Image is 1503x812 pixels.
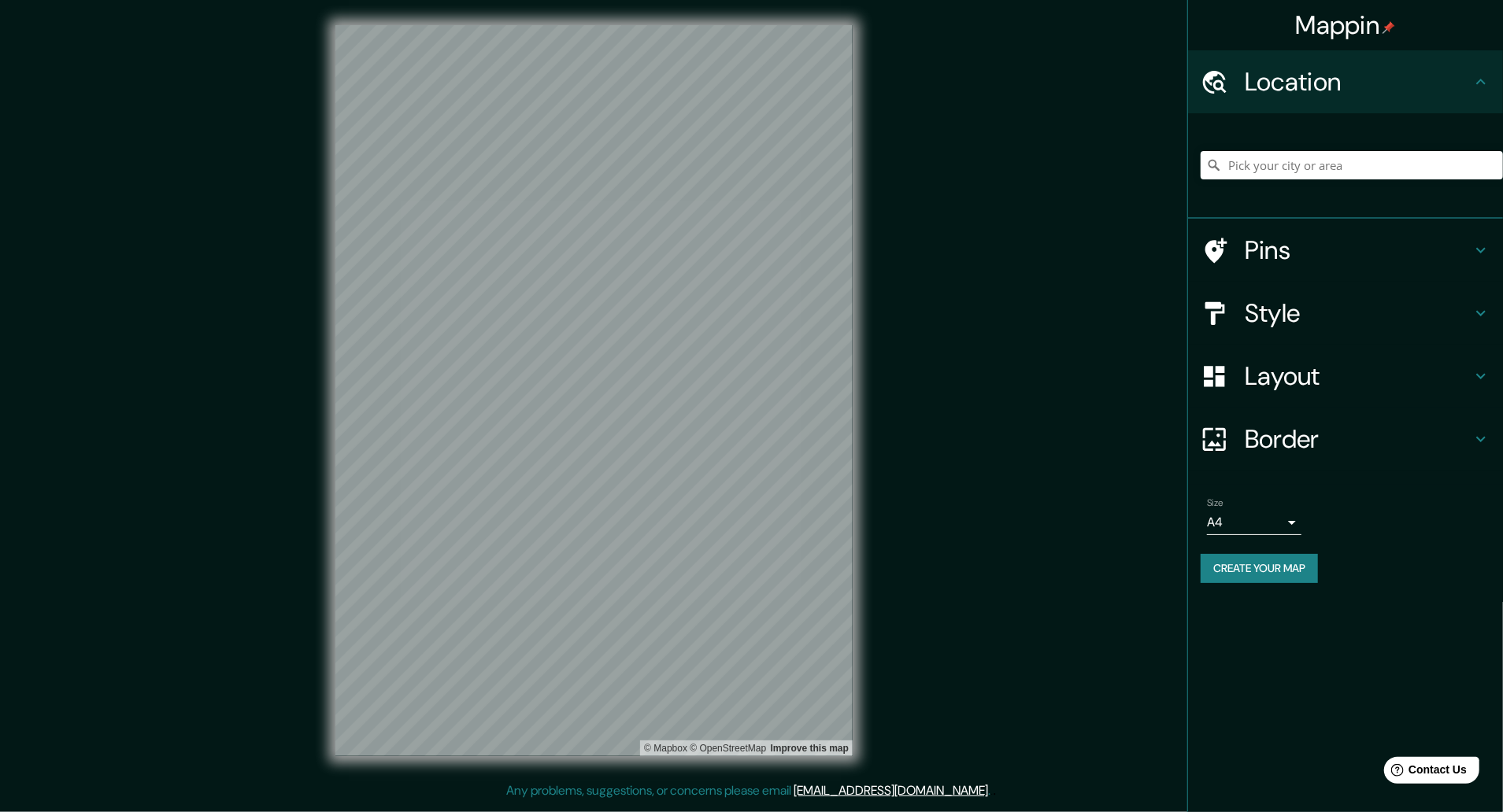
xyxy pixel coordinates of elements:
[1245,423,1472,455] h4: Border
[507,781,991,800] p: Any problems, suggestions, or concerns please email .
[771,743,849,754] a: Map feedback
[335,25,853,756] canvas: Map
[690,743,766,754] a: OpenStreetMap
[1245,234,1472,266] h4: Pins
[991,781,994,800] div: .
[1188,345,1503,408] div: Layout
[1245,360,1472,392] h4: Layout
[1188,50,1503,113] div: Location
[1207,510,1301,535] div: A4
[1363,751,1486,795] iframe: Help widget launcher
[1207,496,1224,510] label: Size
[1245,297,1472,329] h4: Style
[1188,408,1503,471] div: Border
[644,743,687,754] a: Mapbox
[794,782,989,799] a: [EMAIL_ADDRESS][DOMAIN_NAME]
[1245,66,1472,98] h4: Location
[1188,282,1503,345] div: Style
[1188,219,1503,282] div: Pins
[994,781,997,800] div: .
[1201,151,1503,179] input: Pick your city or area
[1296,9,1396,41] h4: Mappin
[1383,21,1395,34] img: pin-icon.png
[1201,554,1318,583] button: Create your map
